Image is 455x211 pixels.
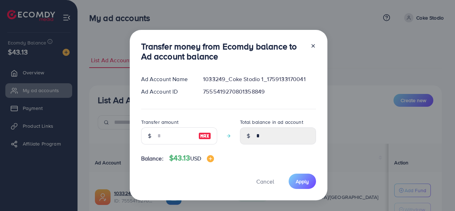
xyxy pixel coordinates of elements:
[197,75,321,83] div: 1033249_Coke Stodio 1_1759133170041
[135,88,198,96] div: Ad Account ID
[135,75,198,83] div: Ad Account Name
[198,132,211,140] img: image
[256,178,274,185] span: Cancel
[141,154,164,163] span: Balance:
[296,178,309,185] span: Apply
[247,174,283,189] button: Cancel
[141,41,305,62] h3: Transfer money from Ecomdy balance to Ad account balance
[190,154,201,162] span: USD
[169,154,214,163] h4: $43.13
[141,118,178,126] label: Transfer amount
[197,88,321,96] div: 7555419270801358849
[207,155,214,162] img: image
[289,174,316,189] button: Apply
[240,118,303,126] label: Total balance in ad account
